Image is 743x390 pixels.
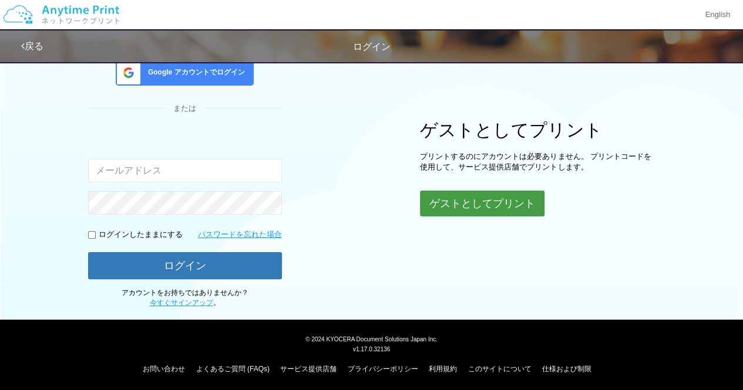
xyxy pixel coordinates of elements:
[420,120,655,140] h1: ゲストとしてプリント
[150,299,220,307] span: 。
[88,252,282,279] button: ログイン
[353,42,391,52] span: ログイン
[88,288,282,308] p: アカウントをお持ちではありませんか？
[143,67,245,77] span: Google アカウントでログイン
[143,365,185,373] a: お問い合わせ
[353,345,390,352] span: v1.17.0.32136
[196,365,270,373] a: よくあるご質問 (FAQs)
[88,159,282,182] input: メールアドレス
[99,229,183,240] p: ログインしたままにする
[348,365,418,373] a: プライバシーポリシー
[468,365,531,373] a: このサイトについて
[198,229,282,240] a: パスワードを忘れた場合
[429,365,457,373] a: 利用規約
[150,299,213,307] a: 今すぐサインアップ
[21,41,43,51] a: 戻る
[420,191,544,216] button: ゲストとしてプリント
[88,103,282,114] div: または
[420,151,655,173] p: プリントするのにアカウントは必要ありません。 プリントコードを使用して、サービス提供店舗でプリントします。
[542,365,591,373] a: 仕様および制限
[280,365,337,373] a: サービス提供店舗
[305,335,438,342] span: © 2024 KYOCERA Document Solutions Japan Inc.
